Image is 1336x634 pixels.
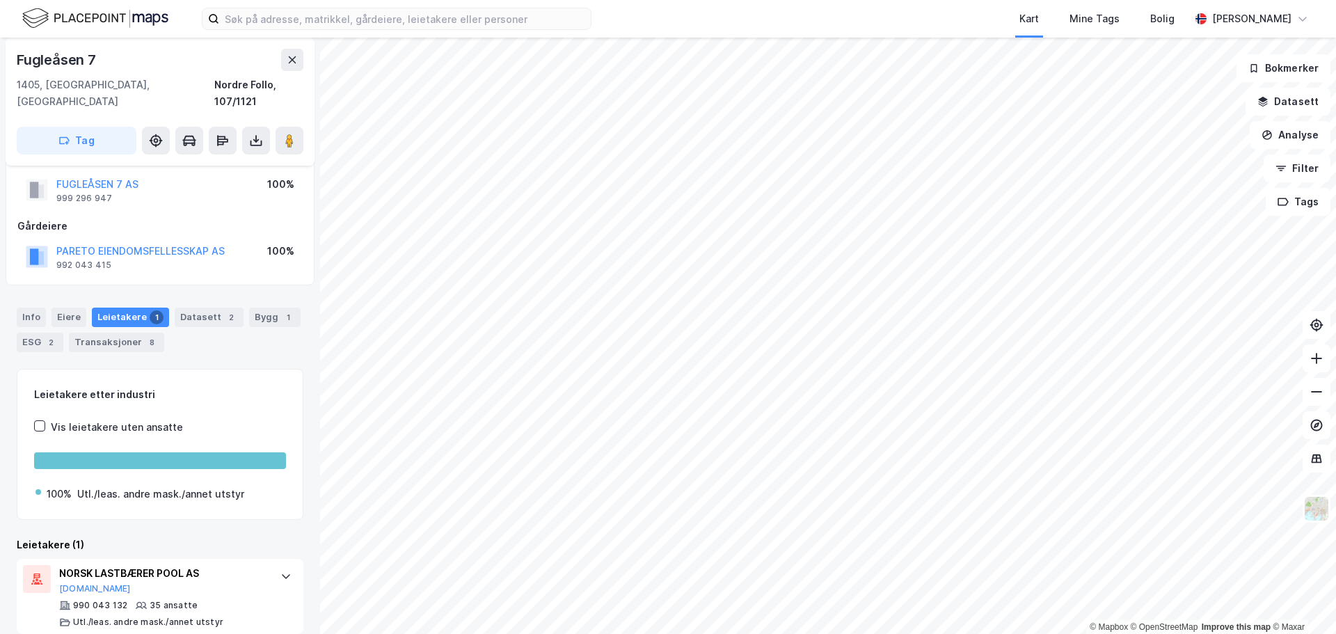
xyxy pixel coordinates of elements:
div: Leietakere etter industri [34,386,286,403]
div: Transaksjoner [69,333,164,352]
div: Info [17,308,46,327]
button: Tags [1266,188,1330,216]
button: Analyse [1250,121,1330,149]
div: Nordre Follo, 107/1121 [214,77,303,110]
img: Z [1303,496,1330,522]
img: logo.f888ab2527a4732fd821a326f86c7f29.svg [22,6,168,31]
div: Fugleåsen 7 [17,49,99,71]
div: 992 043 415 [56,260,111,271]
button: Datasett [1246,88,1330,116]
input: Søk på adresse, matrikkel, gårdeiere, leietakere eller personer [219,8,591,29]
div: Bolig [1150,10,1175,27]
div: Eiere [51,308,86,327]
iframe: Chat Widget [1266,567,1336,634]
div: Bygg [249,308,301,327]
div: Datasett [175,308,244,327]
div: Leietakere (1) [17,537,303,553]
div: Mine Tags [1069,10,1120,27]
div: 8 [145,335,159,349]
div: 2 [224,310,238,324]
div: 2 [44,335,58,349]
div: Utl./leas. andre mask./annet utstyr [77,486,244,502]
div: 100% [47,486,72,502]
div: 35 ansatte [150,600,198,611]
a: Improve this map [1202,622,1271,632]
button: Filter [1264,154,1330,182]
div: Vis leietakere uten ansatte [51,419,183,436]
div: Kart [1019,10,1039,27]
a: OpenStreetMap [1131,622,1198,632]
div: ESG [17,333,63,352]
div: NORSK LASTBÆRER POOL AS [59,565,267,582]
div: 990 043 132 [73,600,127,611]
div: 100% [267,243,294,260]
div: Gårdeiere [17,218,303,235]
div: 100% [267,176,294,193]
div: Utl./leas. andre mask./annet utstyr [73,617,223,628]
div: 1 [281,310,295,324]
div: 999 296 947 [56,193,112,204]
button: Bokmerker [1236,54,1330,82]
a: Mapbox [1090,622,1128,632]
button: Tag [17,127,136,154]
div: [PERSON_NAME] [1212,10,1291,27]
div: 1405, [GEOGRAPHIC_DATA], [GEOGRAPHIC_DATA] [17,77,214,110]
div: 1 [150,310,164,324]
div: Leietakere [92,308,169,327]
button: [DOMAIN_NAME] [59,583,131,594]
